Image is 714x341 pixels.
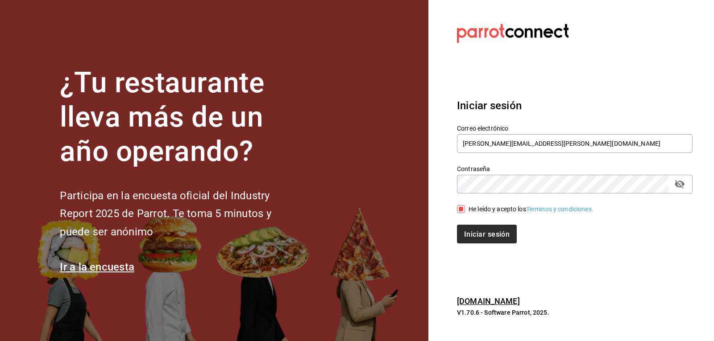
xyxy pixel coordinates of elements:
font: He leído y acepto los [469,205,526,213]
input: Ingresa tu correo electrónico [457,134,693,153]
font: Participa en la encuesta oficial del Industry Report 2025 de Parrot. Te toma 5 minutos y puede se... [60,189,271,238]
button: campo de contraseña [672,177,687,192]
a: Términos y condiciones. [526,205,594,213]
font: V1.70.6 - Software Parrot, 2025. [457,309,549,316]
button: Iniciar sesión [457,225,517,243]
font: Correo electrónico [457,125,508,132]
a: Ir a la encuesta [60,261,134,273]
font: Contraseña [457,165,490,173]
a: [DOMAIN_NAME] [457,296,520,306]
font: ¿Tu restaurante lleva más de un año operando? [60,66,264,168]
font: Iniciar sesión [457,99,522,112]
font: Iniciar sesión [464,230,510,238]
